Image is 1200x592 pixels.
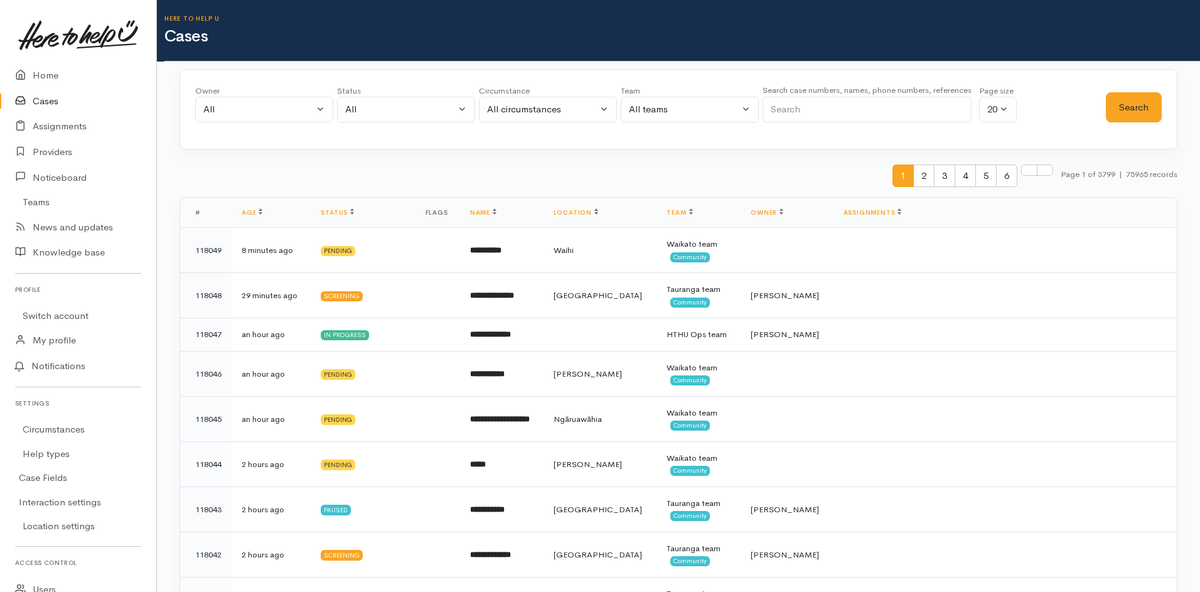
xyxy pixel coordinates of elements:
[195,97,333,122] button: All
[629,102,739,117] div: All teams
[667,497,731,510] div: Tauranga team
[670,511,710,521] span: Community
[554,290,642,301] span: [GEOGRAPHIC_DATA]
[670,466,710,476] span: Community
[203,102,314,117] div: All
[232,441,311,487] td: 2 hours ago
[751,329,819,340] span: [PERSON_NAME]
[751,549,819,560] span: [PERSON_NAME]
[1061,164,1177,198] small: Page 1 of 3799 75965 records
[751,504,819,515] span: [PERSON_NAME]
[670,421,710,431] span: Community
[934,164,955,188] span: 3
[164,15,1200,22] h6: Here to help u
[180,273,232,318] td: 118048
[180,198,232,228] th: #
[479,97,617,122] button: All circumstances
[232,532,311,577] td: 2 hours ago
[15,281,141,298] h6: Profile
[15,395,141,412] h6: Settings
[763,85,972,95] small: Search case numbers, names, phone numbers, references
[621,97,759,122] button: All teams
[164,28,1200,46] h1: Cases
[415,198,460,228] th: Flags
[667,407,731,419] div: Waikato team
[180,228,232,273] td: 118049
[321,550,363,560] div: Screening
[1106,92,1162,123] button: Search
[180,532,232,577] td: 118042
[554,245,574,256] span: Waihi
[892,164,914,188] span: 1
[321,291,363,301] div: Screening
[667,328,731,341] div: HTHU Ops team
[554,208,598,217] a: Location
[979,85,1017,97] div: Page size
[321,460,355,470] div: Pending
[667,283,731,296] div: Tauranga team
[321,208,354,217] a: Status
[554,549,642,560] span: [GEOGRAPHIC_DATA]
[232,351,311,396] td: an hour ago
[763,97,956,122] input: Search
[987,102,997,117] div: 20
[321,246,355,256] div: Pending
[554,459,622,470] span: [PERSON_NAME]
[554,369,622,379] span: [PERSON_NAME]
[667,452,731,465] div: Waikato team
[321,330,369,340] div: In progress
[1037,164,1053,188] li: Last page
[844,208,902,217] a: Assignments
[470,208,496,217] a: Name
[913,164,935,188] span: 2
[1021,164,1037,188] li: Next page
[979,97,1017,122] button: 20
[1119,169,1122,180] span: |
[670,298,710,308] span: Community
[975,164,997,188] span: 5
[667,542,731,555] div: Tauranga team
[670,375,710,385] span: Community
[667,362,731,374] div: Waikato team
[180,487,232,532] td: 118043
[180,318,232,352] td: 118047
[232,487,311,532] td: 2 hours ago
[242,208,262,217] a: Age
[195,85,333,97] div: Owner
[345,102,456,117] div: All
[670,556,710,566] span: Community
[15,554,141,571] h6: Access control
[180,441,232,487] td: 118044
[180,396,232,441] td: 118045
[321,505,351,515] div: Paused
[321,414,355,424] div: Pending
[955,164,976,188] span: 4
[232,228,311,273] td: 8 minutes ago
[751,208,783,217] a: Owner
[232,273,311,318] td: 29 minutes ago
[337,97,475,122] button: All
[232,396,311,441] td: an hour ago
[554,414,602,424] span: Ngāruawāhia
[232,318,311,352] td: an hour ago
[996,164,1017,188] span: 6
[667,238,731,250] div: Waikato team
[479,85,617,97] div: Circumstance
[554,504,642,515] span: [GEOGRAPHIC_DATA]
[180,351,232,396] td: 118046
[621,85,759,97] div: Team
[487,102,597,117] div: All circumstances
[337,85,475,97] div: Status
[670,252,710,262] span: Community
[751,290,819,301] span: [PERSON_NAME]
[321,369,355,379] div: Pending
[667,208,692,217] a: Team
